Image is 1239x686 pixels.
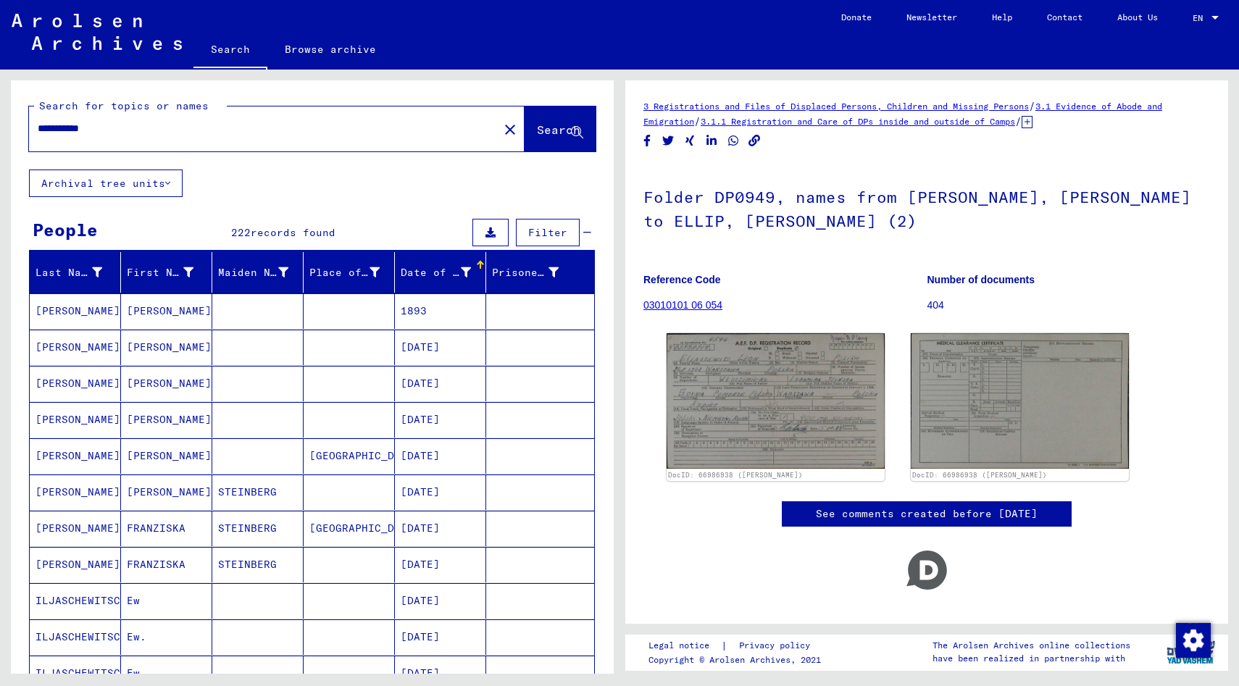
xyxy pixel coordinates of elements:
[683,132,698,150] button: Share on Xing
[121,330,212,365] mat-cell: [PERSON_NAME]
[395,619,486,655] mat-cell: [DATE]
[648,638,721,653] a: Legal notice
[33,217,98,243] div: People
[395,438,486,474] mat-cell: [DATE]
[36,265,102,280] div: Last Name
[661,132,676,150] button: Share on Twitter
[30,438,121,474] mat-cell: [PERSON_NAME]
[816,506,1038,522] a: See comments created before [DATE]
[39,99,209,112] mat-label: Search for topics or names
[395,474,486,510] mat-cell: [DATE]
[643,299,722,311] a: 03010101 06 054
[30,252,121,293] mat-header-cell: Last Name
[401,265,471,280] div: Date of Birth
[212,511,304,546] mat-cell: STEINBERG
[30,511,121,546] mat-cell: [PERSON_NAME]
[528,226,567,239] span: Filter
[30,474,121,510] mat-cell: [PERSON_NAME]
[395,366,486,401] mat-cell: [DATE]
[218,261,306,284] div: Maiden Name
[36,261,120,284] div: Last Name
[395,583,486,619] mat-cell: [DATE]
[927,298,1211,313] p: 404
[911,333,1129,468] img: 002.jpg
[30,583,121,619] mat-cell: ILJASCHEWITSCH
[912,471,1047,479] a: DocID: 66986938 ([PERSON_NAME])
[501,121,519,138] mat-icon: close
[1164,634,1218,670] img: yv_logo.png
[401,261,489,284] div: Date of Birth
[218,265,288,280] div: Maiden Name
[121,474,212,510] mat-cell: [PERSON_NAME]
[395,511,486,546] mat-cell: [DATE]
[267,32,393,67] a: Browse archive
[30,547,121,582] mat-cell: [PERSON_NAME]
[492,265,559,280] div: Prisoner #
[29,170,183,197] button: Archival tree units
[640,132,655,150] button: Share on Facebook
[231,226,251,239] span: 222
[121,252,212,293] mat-header-cell: First Name
[648,638,827,653] div: |
[212,547,304,582] mat-cell: STEINBERG
[121,438,212,474] mat-cell: [PERSON_NAME]
[668,471,803,479] a: DocID: 66986938 ([PERSON_NAME])
[516,219,580,246] button: Filter
[30,293,121,329] mat-cell: [PERSON_NAME]
[496,114,525,143] button: Clear
[667,333,885,469] img: 001.jpg
[121,366,212,401] mat-cell: [PERSON_NAME]
[1015,114,1022,127] span: /
[1193,12,1203,23] mat-select-trigger: EN
[309,265,380,280] div: Place of Birth
[121,511,212,546] mat-cell: FRANZISKA
[121,619,212,655] mat-cell: Ew.
[537,122,580,137] span: Search
[251,226,335,239] span: records found
[30,402,121,438] mat-cell: [PERSON_NAME]
[648,653,827,666] p: Copyright © Arolsen Archives, 2021
[933,639,1130,652] p: The Arolsen Archives online collections
[304,511,395,546] mat-cell: [GEOGRAPHIC_DATA]
[747,132,762,150] button: Copy link
[933,652,1130,665] p: have been realized in partnership with
[212,474,304,510] mat-cell: STEINBERG
[694,114,701,127] span: /
[12,14,182,50] img: Arolsen_neg.svg
[726,132,741,150] button: Share on WhatsApp
[492,261,577,284] div: Prisoner #
[193,32,267,70] a: Search
[525,106,596,151] button: Search
[395,330,486,365] mat-cell: [DATE]
[30,330,121,365] mat-cell: [PERSON_NAME]
[927,274,1035,285] b: Number of documents
[395,252,486,293] mat-header-cell: Date of Birth
[1176,623,1211,658] img: Zustimmung ändern
[121,583,212,619] mat-cell: Ew
[727,638,827,653] a: Privacy policy
[212,252,304,293] mat-header-cell: Maiden Name
[643,101,1029,112] a: 3 Registrations and Files of Displaced Persons, Children and Missing Persons
[121,293,212,329] mat-cell: [PERSON_NAME]
[395,547,486,582] mat-cell: [DATE]
[395,293,486,329] mat-cell: 1893
[643,164,1210,251] h1: Folder DP0949, names from [PERSON_NAME], [PERSON_NAME] to ELLIP, [PERSON_NAME] (2)
[304,438,395,474] mat-cell: [GEOGRAPHIC_DATA]
[127,265,193,280] div: First Name
[304,252,395,293] mat-header-cell: Place of Birth
[30,619,121,655] mat-cell: ILJASCHEWITSCH
[486,252,594,293] mat-header-cell: Prisoner #
[643,274,721,285] b: Reference Code
[121,547,212,582] mat-cell: FRANZISKA
[30,366,121,401] mat-cell: [PERSON_NAME]
[121,402,212,438] mat-cell: [PERSON_NAME]
[395,402,486,438] mat-cell: [DATE]
[701,116,1015,127] a: 3.1.1 Registration and Care of DPs inside and outside of Camps
[127,261,212,284] div: First Name
[704,132,719,150] button: Share on LinkedIn
[309,261,398,284] div: Place of Birth
[1029,99,1035,112] span: /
